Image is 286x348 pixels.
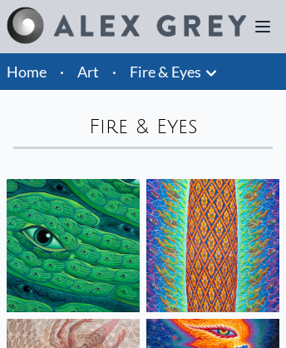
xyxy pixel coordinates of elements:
a: Art [77,60,99,83]
div: Fire & Eyes [13,113,273,140]
a: Fire & Eyes [130,60,201,83]
li: · [106,53,123,90]
li: · [53,53,71,90]
a: Home [7,62,47,81]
